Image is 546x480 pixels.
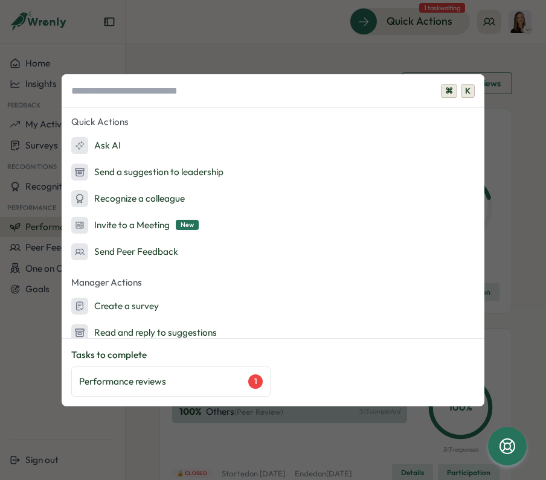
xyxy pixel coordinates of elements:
[71,217,199,234] div: Invite to a Meeting
[71,164,223,181] div: Send a suggestion to leadership
[461,84,475,98] span: K
[71,348,475,362] p: Tasks to complete
[71,324,217,341] div: Read and reply to suggestions
[62,113,484,131] p: Quick Actions
[62,133,484,158] button: Ask AI
[62,321,484,345] button: Read and reply to suggestions
[62,187,484,211] button: Recognize a colleague
[248,374,263,389] div: 1
[71,298,159,315] div: Create a survey
[62,240,484,264] button: Send Peer Feedback
[71,190,185,207] div: Recognize a colleague
[71,243,178,260] div: Send Peer Feedback
[62,213,484,237] button: Invite to a MeetingNew
[441,84,457,98] span: ⌘
[62,160,484,184] button: Send a suggestion to leadership
[79,375,166,388] p: Performance reviews
[62,274,484,292] p: Manager Actions
[71,137,121,154] div: Ask AI
[176,220,199,230] span: New
[62,294,484,318] button: Create a survey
